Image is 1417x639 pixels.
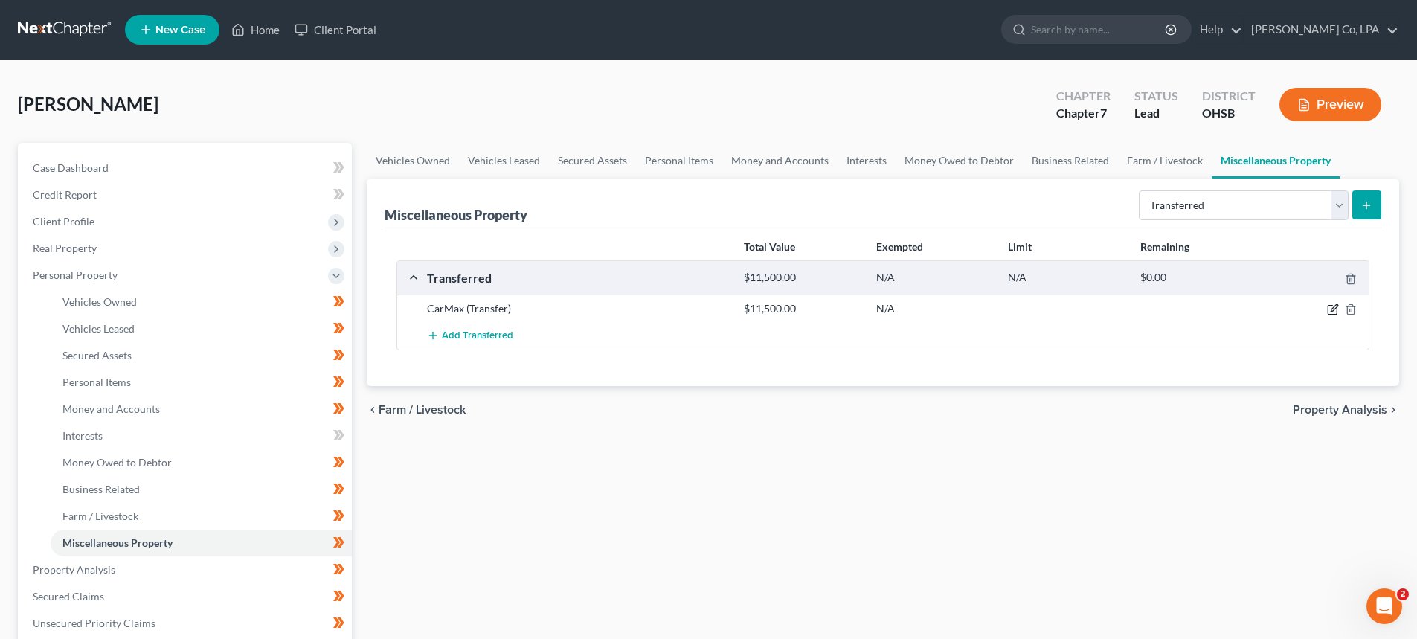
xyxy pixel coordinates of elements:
span: Property Analysis [1293,404,1387,416]
a: Help [1192,16,1242,43]
a: Money and Accounts [722,143,838,179]
input: Search by name... [1031,16,1167,43]
a: Personal Items [636,143,722,179]
a: Case Dashboard [21,155,352,182]
iframe: Intercom live chat [1366,588,1402,624]
a: Secured Assets [51,342,352,369]
a: Property Analysis [21,556,352,583]
a: Miscellaneous Property [1212,143,1340,179]
button: Add Transferred [427,322,513,350]
span: Business Related [62,483,140,495]
a: Credit Report [21,182,352,208]
a: Farm / Livestock [51,503,352,530]
span: Interests [62,429,103,442]
div: N/A [1000,271,1132,285]
span: Vehicles Leased [62,322,135,335]
strong: Limit [1008,240,1032,253]
span: Vehicles Owned [62,295,137,308]
span: Money and Accounts [62,402,160,415]
button: Preview [1279,88,1381,121]
i: chevron_right [1387,404,1399,416]
span: New Case [155,25,205,36]
span: Client Profile [33,215,94,228]
span: Credit Report [33,188,97,201]
span: Money Owed to Debtor [62,456,172,469]
button: Property Analysis chevron_right [1293,404,1399,416]
div: $0.00 [1133,271,1265,285]
a: Business Related [51,476,352,503]
div: N/A [869,301,1000,316]
div: Chapter [1056,88,1111,105]
span: Secured Claims [33,590,104,603]
span: Personal Items [62,376,131,388]
div: CarMax (Transfer) [420,301,736,316]
span: Add Transferred [442,330,513,342]
span: Farm / Livestock [379,404,466,416]
a: Interests [51,423,352,449]
a: [PERSON_NAME] Co, LPA [1244,16,1398,43]
a: Interests [838,143,896,179]
span: Unsecured Priority Claims [33,617,155,629]
strong: Remaining [1140,240,1189,253]
div: Transferred [420,270,736,286]
span: [PERSON_NAME] [18,93,158,115]
strong: Total Value [744,240,795,253]
div: OHSB [1202,105,1256,122]
div: Status [1134,88,1178,105]
i: chevron_left [367,404,379,416]
span: Real Property [33,242,97,254]
button: chevron_left Farm / Livestock [367,404,466,416]
a: Vehicles Owned [51,289,352,315]
a: Business Related [1023,143,1118,179]
a: Unsecured Priority Claims [21,610,352,637]
span: 7 [1100,106,1107,120]
a: Client Portal [287,16,384,43]
span: Case Dashboard [33,161,109,174]
div: Lead [1134,105,1178,122]
a: Money and Accounts [51,396,352,423]
a: Money Owed to Debtor [896,143,1023,179]
a: Personal Items [51,369,352,396]
span: Personal Property [33,269,118,281]
div: Miscellaneous Property [385,206,527,224]
a: Miscellaneous Property [51,530,352,556]
a: Vehicles Owned [367,143,459,179]
span: Miscellaneous Property [62,536,173,549]
a: Vehicles Leased [51,315,352,342]
span: 2 [1397,588,1409,600]
a: Home [224,16,287,43]
div: $11,500.00 [736,271,868,285]
a: Secured Claims [21,583,352,610]
a: Vehicles Leased [459,143,549,179]
a: Farm / Livestock [1118,143,1212,179]
span: Secured Assets [62,349,132,362]
span: Property Analysis [33,563,115,576]
div: $11,500.00 [736,301,868,316]
span: Farm / Livestock [62,510,138,522]
div: N/A [869,271,1000,285]
div: District [1202,88,1256,105]
div: Chapter [1056,105,1111,122]
a: Secured Assets [549,143,636,179]
strong: Exempted [876,240,923,253]
a: Money Owed to Debtor [51,449,352,476]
